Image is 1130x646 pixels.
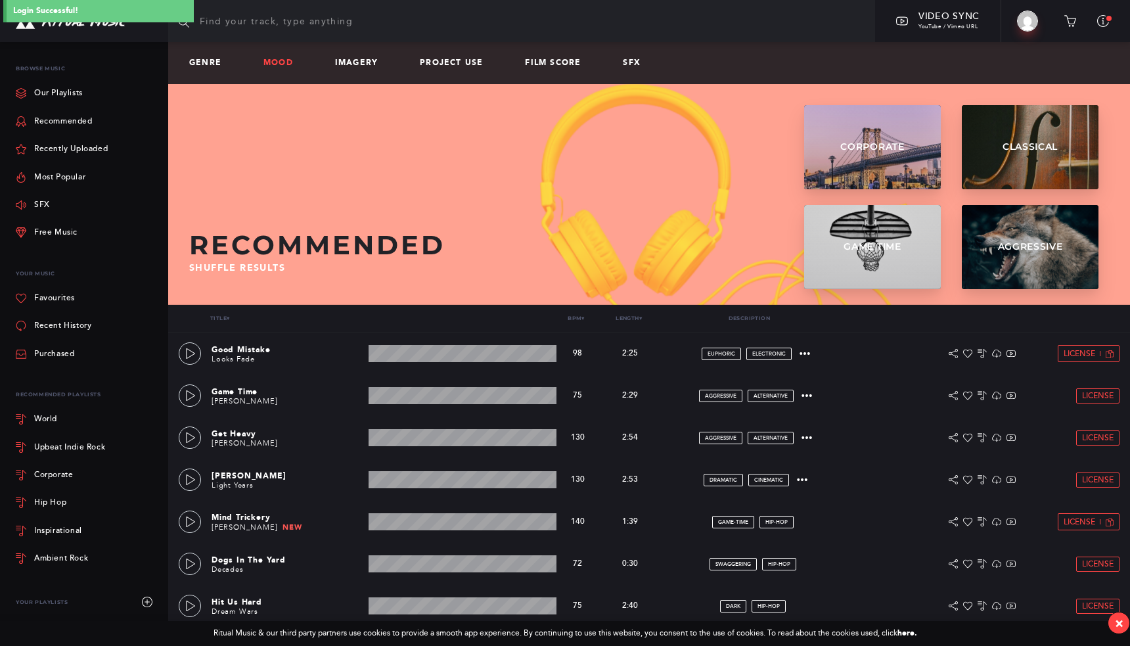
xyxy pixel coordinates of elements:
a: Genre [189,58,232,68]
span: aggressive [705,393,736,399]
a: Corporate [804,105,941,189]
a: Ambient Rock [16,545,158,572]
span: alternative [754,393,788,399]
div: World [34,415,57,423]
a: Free Music [16,219,78,246]
p: 72 [562,559,593,568]
span: ▾ [227,315,229,321]
a: [PERSON_NAME] [212,523,277,532]
a: SFX [623,58,651,68]
a: World [16,405,158,433]
p: 98 [562,349,593,358]
p: Your Music [16,263,158,285]
a: Bpm [568,315,585,321]
a: Recently Uploaded [16,135,108,163]
a: Length [616,315,642,321]
a: Recommended [16,108,93,135]
p: 75 [562,601,593,611]
div: Ambient Rock [34,555,88,563]
img: Kristin Chirico [1017,11,1038,32]
a: Mood [263,58,304,68]
div: Your Playlists [16,588,158,616]
span: License [1064,350,1095,358]
div: Corporate [34,471,73,479]
a: Aggressive [962,205,1098,289]
span: hip-hop [768,561,790,567]
p: 130 [562,433,593,442]
a: Light Years [212,481,254,490]
div: Ritual Music & our third party partners use cookies to provide a smooth app experience. By contin... [214,629,917,638]
p: 2:40 [604,600,656,612]
p: Mind Trickery [212,511,363,523]
span: cinematic [754,477,783,483]
a: Project Use [420,58,493,68]
a: Upbeat Indie Rock [16,433,158,461]
a: [PERSON_NAME] [212,439,277,448]
span: ▾ [581,315,584,321]
p: Good Mistake [212,344,363,356]
p: Hit Us Hard [212,596,363,608]
p: Game Time [212,386,363,398]
p: Browse Music [16,58,158,80]
p: 0:30 [604,558,656,570]
h2: Recommended [189,230,741,260]
p: Get Heavy [212,428,363,440]
p: 140 [562,517,593,526]
span: aggressive [705,435,736,441]
div: Upbeat Indie Rock [34,444,105,451]
span: License [1082,392,1114,400]
p: 2:25 [604,348,656,359]
span: New [282,522,302,532]
span: hip-hop [765,519,788,525]
p: [PERSON_NAME] [212,470,363,482]
a: Most Popular [16,163,85,191]
p: 1:39 [604,516,656,528]
a: Title [210,315,229,321]
span: dark [726,603,740,609]
span: License [1082,476,1114,484]
a: Corporate [16,461,158,489]
p: 2:53 [604,474,656,486]
span: swaggering [715,561,751,567]
div: Inspirational [34,527,82,535]
a: Hip Hop [16,489,158,517]
p: Dogs In The Yard [212,554,363,566]
a: Inspirational [16,517,158,545]
a: Classical [962,105,1098,189]
p: Description [655,315,843,321]
p: 2:29 [604,390,656,402]
a: Imagery [335,58,388,68]
a: Game Time [804,205,941,289]
div: Hip Hop [34,499,66,507]
div: Login Successful! [13,7,187,16]
a: [PERSON_NAME] [212,397,277,405]
span: electronic [752,351,786,357]
a: Favourites [16,285,75,312]
span: alternative [754,435,788,441]
p: 130 [562,475,593,484]
span: YouTube / Vimeo URL [918,24,978,30]
a: Dream Wars [212,607,258,616]
div: × [1115,616,1123,631]
a: here. [897,628,917,637]
span: Video Sync [918,11,980,22]
div: Recommended Playlists [16,384,158,405]
span: ▾ [639,315,642,321]
p: 2:54 [604,432,656,444]
a: Recent History [16,312,91,340]
a: Decades [212,565,244,574]
span: hip-hop [757,603,780,609]
span: License [1082,434,1114,442]
span: euphoric [708,351,735,357]
a: Looks Fade [212,355,255,363]
span: dramatic [710,477,737,483]
span: Shuffle results [189,262,285,273]
span: License [1064,518,1095,526]
span: License [1082,560,1114,568]
span: License [1082,602,1114,611]
a: Film Score [525,58,591,68]
span: game-time [718,519,748,525]
a: Purchased [16,340,74,368]
a: Our Playlists [16,80,83,107]
a: SFX [16,191,50,219]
